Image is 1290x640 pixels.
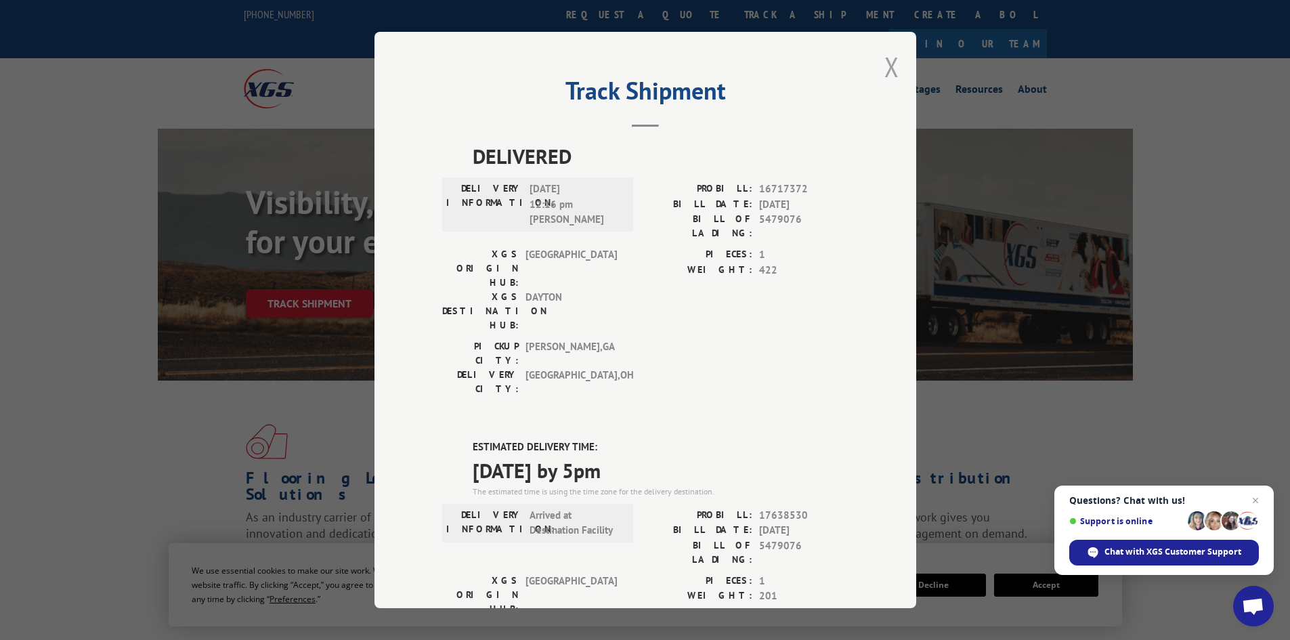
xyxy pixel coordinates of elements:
span: Chat with XGS Customer Support [1104,546,1241,558]
div: Chat with XGS Customer Support [1069,540,1259,566]
span: [PERSON_NAME] , GA [525,339,617,368]
span: Arrived at Destination Facility [530,508,621,538]
div: Open chat [1233,586,1274,626]
span: DELIVERED [473,141,848,171]
span: 5479076 [759,538,848,567]
span: [DATE] by 5pm [473,455,848,486]
label: BILL DATE: [645,197,752,213]
label: WEIGHT: [645,263,752,278]
label: PROBILL: [645,508,752,524]
label: BILL DATE: [645,523,752,538]
span: 1 [759,247,848,263]
span: [GEOGRAPHIC_DATA] , OH [525,368,617,396]
label: ESTIMATED DELIVERY TIME: [473,440,848,455]
span: [DATE] [759,197,848,213]
label: PIECES: [645,247,752,263]
label: XGS DESTINATION HUB: [442,290,519,333]
h2: Track Shipment [442,81,848,107]
span: 5479076 [759,212,848,240]
span: [GEOGRAPHIC_DATA] [525,247,617,290]
label: PICKUP CITY: [442,339,519,368]
label: XGS ORIGIN HUB: [442,574,519,616]
label: WEIGHT: [645,589,752,604]
span: [DATE] 12:16 pm [PERSON_NAME] [530,182,621,228]
span: DAYTON [525,290,617,333]
label: BILL OF LADING: [645,212,752,240]
label: BILL OF LADING: [645,538,752,567]
span: 201 [759,589,848,604]
span: Close chat [1247,492,1264,509]
label: DELIVERY CITY: [442,368,519,396]
button: Close modal [884,49,899,85]
label: PIECES: [645,574,752,589]
label: PROBILL: [645,182,752,197]
label: DELIVERY INFORMATION: [446,508,523,538]
span: Support is online [1069,516,1183,526]
div: The estimated time is using the time zone for the delivery destination. [473,486,848,498]
span: [GEOGRAPHIC_DATA] [525,574,617,616]
span: 1 [759,574,848,589]
span: 422 [759,263,848,278]
span: 16717372 [759,182,848,197]
span: Questions? Chat with us! [1069,495,1259,506]
label: XGS ORIGIN HUB: [442,247,519,290]
span: [DATE] [759,523,848,538]
label: DELIVERY INFORMATION: [446,182,523,228]
span: 17638530 [759,508,848,524]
